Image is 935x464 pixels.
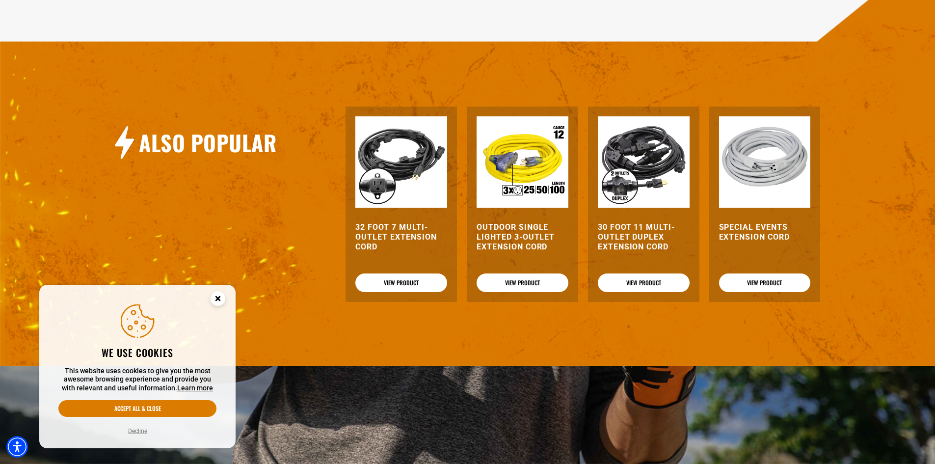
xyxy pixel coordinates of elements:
img: black [598,116,690,208]
button: Close this option [200,285,236,315]
a: 30 Foot 11 Multi-Outlet Duplex Extension Cord [598,222,690,252]
button: Accept all & close [58,400,216,417]
a: View Product [355,273,447,292]
img: Outdoor Single Lighted 3-Outlet Extension Cord [477,116,568,208]
a: Outdoor Single Lighted 3-Outlet Extension Cord [477,222,568,252]
p: This website uses cookies to give you the most awesome browsing experience and provide you with r... [58,367,216,393]
img: white [719,116,811,208]
a: View Product [598,273,690,292]
h2: We use cookies [58,346,216,359]
div: Accessibility Menu [6,436,28,458]
a: 32 Foot 7 Multi-Outlet Extension Cord [355,222,447,252]
a: View Product [719,273,811,292]
a: View Product [477,273,568,292]
img: black [355,116,447,208]
a: Special Events Extension Cord [719,222,811,242]
button: Decline [125,426,150,436]
aside: Cookie Consent [39,285,236,449]
a: This website uses cookies to give you the most awesome browsing experience and provide you with r... [177,384,213,392]
h2: Also Popular [139,129,276,157]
